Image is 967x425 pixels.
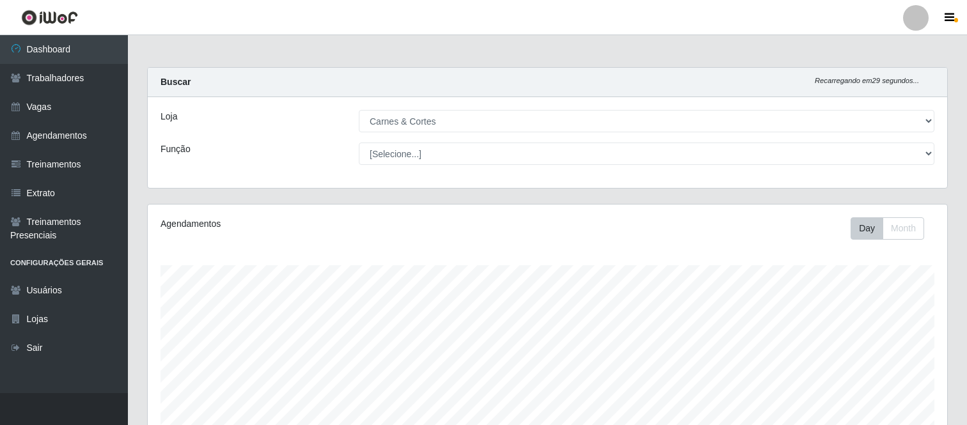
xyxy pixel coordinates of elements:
[161,143,191,156] label: Função
[851,217,883,240] button: Day
[851,217,934,240] div: Toolbar with button groups
[161,110,177,123] label: Loja
[883,217,924,240] button: Month
[815,77,919,84] i: Recarregando em 29 segundos...
[161,77,191,87] strong: Buscar
[161,217,472,231] div: Agendamentos
[851,217,924,240] div: First group
[21,10,78,26] img: CoreUI Logo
